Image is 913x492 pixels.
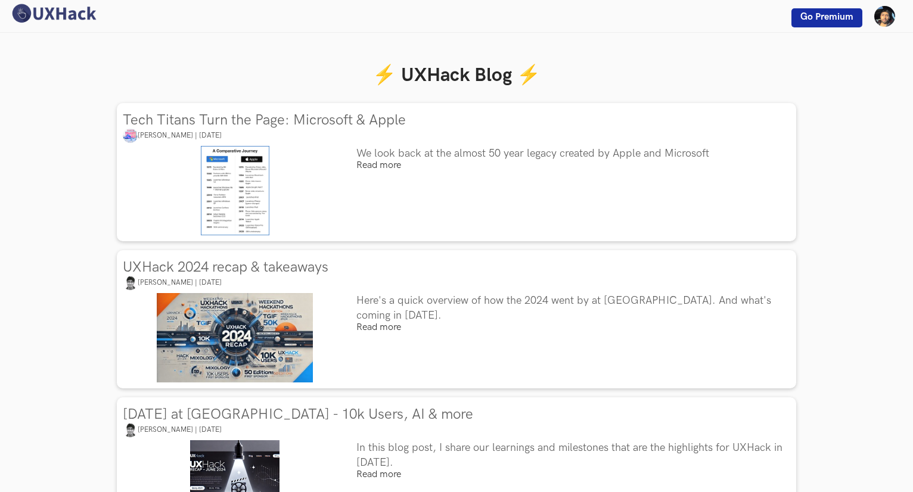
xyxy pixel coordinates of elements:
img: tmphy5_8u7n [123,422,138,437]
a: Go Premium [791,8,862,27]
h3: [DATE] at [GEOGRAPHIC_DATA] - 10k Users, AI & more [123,406,796,422]
span: [PERSON_NAME] | [DATE] [138,131,222,140]
span: Go Premium [800,11,853,23]
span: Read more [356,322,401,333]
span: Read more [356,160,401,171]
img: Product logo [157,293,313,382]
img: tmphy5_8u7n [123,275,138,290]
strong: ⚡️ UXHack Blog ⚡️ [372,64,541,87]
img: tmpkuug09j6 [123,128,138,143]
img: UXHack logo [9,3,98,24]
img: Product logo [201,146,269,235]
span: [PERSON_NAME] | [DATE] [138,278,222,287]
h4: In this blog post, I share our learnings and milestones that are the highlights for UXHack in [DA... [356,440,787,470]
h3: UXHack 2024 recap & takeaways [123,259,796,275]
span: [PERSON_NAME] | [DATE] [138,425,222,434]
h4: We look back at the almost 50 year legacy created by Apple and Microsoft [356,146,787,161]
img: Your profile pic [874,6,895,27]
h3: Tech Titans Turn the Page: Microsoft & Apple [123,112,796,128]
span: Read more [356,469,401,480]
h4: Here's a quick overview of how the 2024 went by at [GEOGRAPHIC_DATA]. And what's coming in [DATE]. [356,293,787,323]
